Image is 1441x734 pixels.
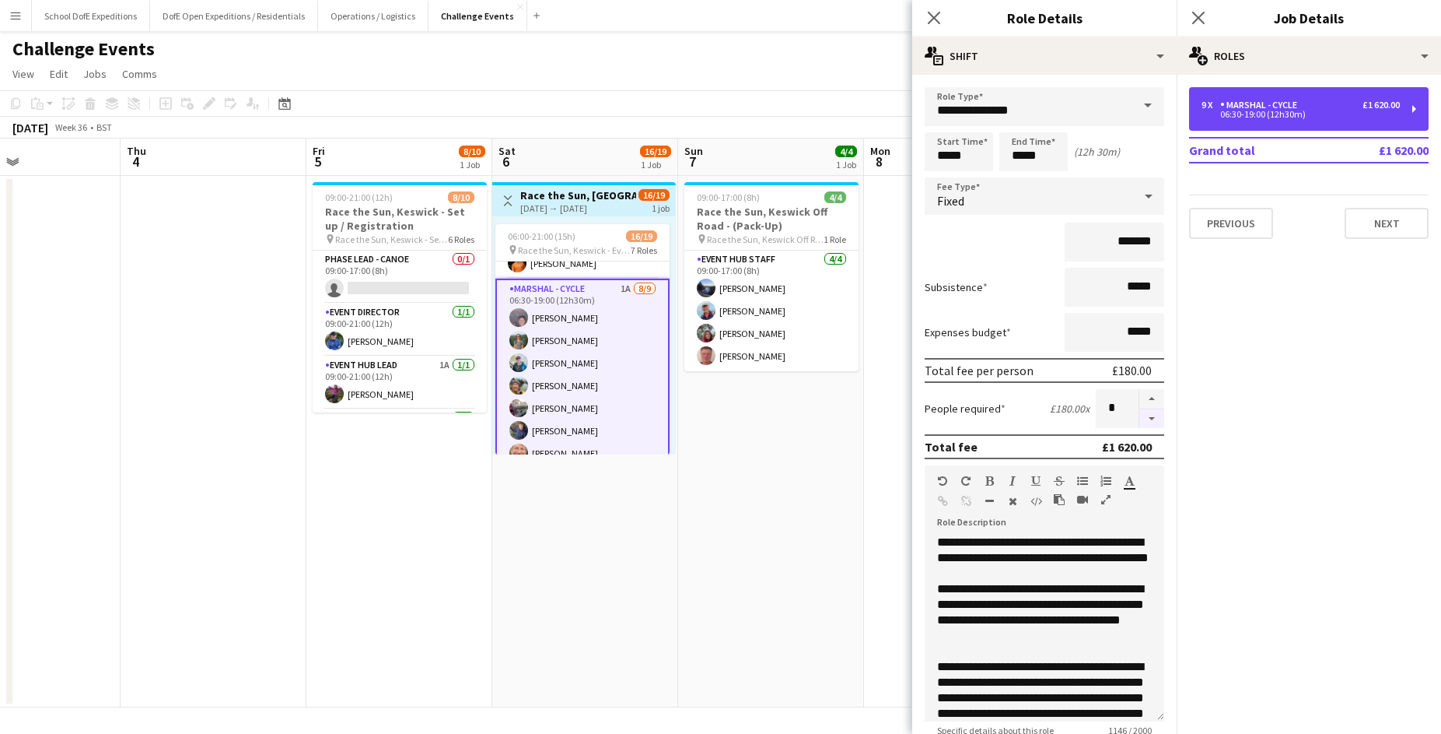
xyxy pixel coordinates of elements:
[127,144,146,158] span: Thu
[335,234,448,245] span: Race the Sun, Keswick - Set up / Registration
[641,159,670,170] div: 1 Job
[495,279,670,515] app-card-role: Marshal - Cycle1A8/906:30-19:00 (12h30m)[PERSON_NAME][PERSON_NAME][PERSON_NAME][PERSON_NAME][PERS...
[1054,475,1065,487] button: Strikethrough
[984,475,995,487] button: Bold
[313,251,487,304] app-card-role: Phase Lead - Canoe0/109:00-17:00 (8h)
[1177,8,1441,28] h3: Job Details
[124,153,146,170] span: 4
[925,402,1006,416] label: People required
[116,64,163,84] a: Comms
[1050,402,1089,416] div: £180.00 x
[684,182,859,371] app-job-card: 09:00-17:00 (8h)4/4Race the Sun, Keswick Off Road - (Pack-Up) Race the Sun, Keswick Off Road - (P...
[313,182,487,413] app-job-card: 09:00-21:00 (12h)8/10Race the Sun, Keswick - Set up / Registration Race the Sun, Keswick - Set up...
[96,121,112,133] div: BST
[1007,475,1018,487] button: Italic
[925,280,988,294] label: Subsistence
[835,146,857,157] span: 4/4
[313,304,487,356] app-card-role: Event Director1/109:00-21:00 (12h)[PERSON_NAME]
[44,64,74,84] a: Edit
[912,8,1177,28] h3: Role Details
[1177,37,1441,75] div: Roles
[313,205,487,233] h3: Race the Sun, Keswick - Set up / Registration
[428,1,527,31] button: Challenge Events
[707,234,824,245] span: Race the Sun, Keswick Off Road - (Pack-Up)
[626,230,657,242] span: 16/19
[937,475,948,487] button: Undo
[638,189,670,201] span: 16/19
[313,409,487,553] app-card-role: Event Hub Staff5A5/5
[520,202,636,214] div: [DATE] → [DATE]
[83,67,107,81] span: Jobs
[313,356,487,409] app-card-role: Event Hub Lead1A1/109:00-21:00 (12h)[PERSON_NAME]
[448,191,474,203] span: 8/10
[697,191,760,203] span: 09:00-17:00 (8h)
[1139,389,1164,409] button: Increase
[150,1,318,31] button: DofE Open Expeditions / Residentials
[1077,493,1088,506] button: Insert video
[496,153,516,170] span: 6
[1201,111,1400,118] div: 06:30-19:00 (12h30m)
[460,159,484,170] div: 1 Job
[310,153,325,170] span: 5
[1030,475,1041,487] button: Underline
[6,64,40,84] a: View
[1030,495,1041,507] button: HTML Code
[459,146,485,157] span: 8/10
[1189,208,1273,239] button: Previous
[1220,100,1303,111] div: Marshal - Cycle
[448,234,474,245] span: 6 Roles
[1362,100,1400,111] div: £1 620.00
[684,144,703,158] span: Sun
[912,37,1177,75] div: Shift
[684,205,859,233] h3: Race the Sun, Keswick Off Road - (Pack-Up)
[313,144,325,158] span: Fri
[1077,475,1088,487] button: Unordered List
[1124,475,1135,487] button: Text Color
[498,144,516,158] span: Sat
[1345,208,1429,239] button: Next
[1007,495,1018,507] button: Clear Formatting
[1201,100,1220,111] div: 9 x
[122,67,157,81] span: Comms
[684,251,859,371] app-card-role: Event Hub Staff4/409:00-17:00 (8h)[PERSON_NAME][PERSON_NAME][PERSON_NAME][PERSON_NAME]
[836,159,856,170] div: 1 Job
[1189,138,1331,163] td: Grand total
[50,67,68,81] span: Edit
[12,37,155,61] h1: Challenge Events
[640,146,671,157] span: 16/19
[77,64,113,84] a: Jobs
[652,201,670,214] div: 1 job
[1100,475,1111,487] button: Ordered List
[32,1,150,31] button: School DofE Expeditions
[824,234,846,245] span: 1 Role
[925,439,978,455] div: Total fee
[1054,493,1065,506] button: Paste as plain text
[1074,145,1120,159] div: (12h 30m)
[325,191,393,203] span: 09:00-21:00 (12h)
[518,244,631,256] span: Race the Sun, Keswick - Event Day
[824,191,846,203] span: 4/4
[318,1,428,31] button: Operations / Logistics
[520,188,636,202] h3: Race the Sun, [GEOGRAPHIC_DATA] - Event Day
[12,67,34,81] span: View
[1331,138,1429,163] td: £1 620.00
[868,153,890,170] span: 8
[51,121,90,133] span: Week 36
[925,363,1034,378] div: Total fee per person
[870,144,890,158] span: Mon
[682,153,703,170] span: 7
[937,193,964,209] span: Fixed
[1100,493,1111,506] button: Fullscreen
[12,120,48,135] div: [DATE]
[1139,409,1164,429] button: Decrease
[960,475,971,487] button: Redo
[631,244,657,256] span: 7 Roles
[495,224,670,455] app-job-card: 06:00-21:00 (15h)16/19 Race the Sun, Keswick - Event Day7 Roles[PERSON_NAME][PERSON_NAME]Marshal ...
[508,230,575,242] span: 06:00-21:00 (15h)
[1112,363,1152,378] div: £180.00
[925,325,1011,339] label: Expenses budget
[1102,439,1152,455] div: £1 620.00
